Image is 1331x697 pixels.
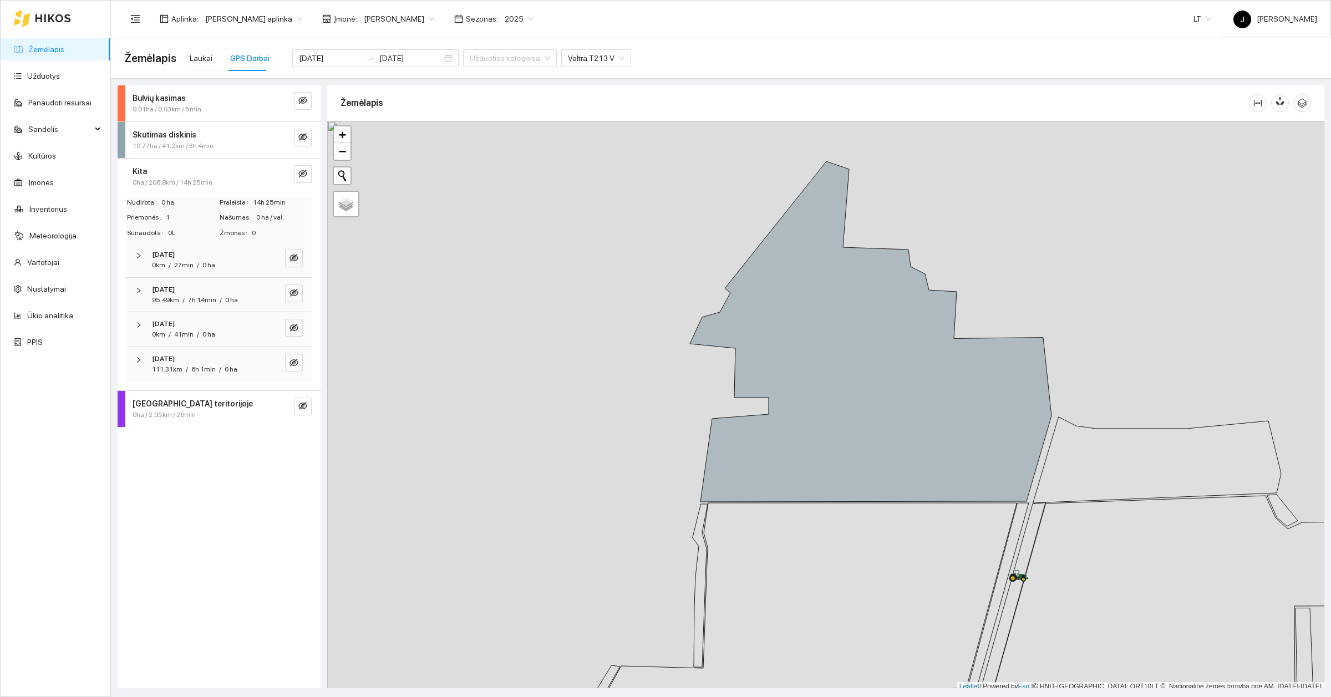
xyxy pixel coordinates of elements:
button: eye-invisible [285,319,303,337]
a: Zoom out [334,143,350,160]
button: eye-invisible [294,129,312,146]
span: right [135,252,142,259]
strong: [DATE] [152,320,175,328]
div: [DATE]0km/27min/0 haeye-invisible [126,243,312,277]
span: 41min [174,330,194,338]
span: swap-right [366,54,375,63]
a: Zoom in [334,126,350,143]
span: Sandėlis [28,118,92,140]
a: Kultūros [28,151,56,160]
span: eye-invisible [298,96,307,106]
span: 1 [166,212,219,223]
span: / [182,296,185,304]
span: 10.77ha / 41.2km / 3h 4min [133,141,214,151]
span: 14h 25min [253,197,311,208]
span: layout [160,14,169,23]
strong: [DATE] [152,355,175,363]
span: right [135,322,142,328]
span: 0 ha [202,330,215,338]
span: 27min [174,261,194,269]
a: Vartotojai [27,258,59,267]
a: Layers [334,192,358,216]
span: 0 ha [225,365,237,373]
a: Ūkio analitika [27,311,73,320]
a: PPIS [27,338,43,347]
span: / [220,296,222,304]
span: 0.01ha / 0.03km / 5min [133,104,201,115]
strong: [DATE] [152,251,175,258]
a: Esri [1018,683,1030,690]
span: to [366,54,375,63]
span: eye-invisible [298,133,307,143]
a: Žemėlapis [28,45,64,54]
a: Meteorologija [29,231,77,240]
span: 0km [152,330,165,338]
input: Pradžios data [299,52,362,64]
span: eye-invisible [289,288,298,299]
span: 7h 14min [188,296,216,304]
input: Pabaigos data [379,52,442,64]
span: Našumas [220,212,256,223]
button: eye-invisible [285,354,303,372]
span: / [186,365,188,373]
div: [GEOGRAPHIC_DATA] teritorijoje0ha / 2.05km / 26mineye-invisible [118,391,321,427]
span: calendar [454,14,463,23]
a: Inventorius [29,205,67,213]
span: Aplinka : [171,13,199,25]
span: 0ha / 2.05km / 26min [133,410,196,420]
span: eye-invisible [298,401,307,412]
span: + [339,128,346,141]
span: menu-fold [130,14,140,24]
span: | [1032,683,1033,690]
span: 0L [168,228,219,238]
span: − [339,144,346,158]
a: Leaflet [959,683,979,690]
span: J [1241,11,1244,28]
strong: [GEOGRAPHIC_DATA] teritorijoje [133,399,253,408]
div: Laukai [190,52,212,64]
button: Initiate a new search [334,167,350,184]
span: 0 ha / val. [256,212,311,223]
span: eye-invisible [289,253,298,264]
div: [DATE]111.31km/6h 1min/0 haeye-invisible [126,347,312,381]
span: Sunaudota [127,228,168,238]
div: Žemėlapis [341,87,1249,119]
span: right [135,287,142,294]
strong: Bulvių kasimas [133,94,186,103]
strong: [DATE] [152,286,175,293]
strong: Skutimas diskinis [133,130,196,139]
button: eye-invisible [285,284,303,302]
span: Praleista [220,197,253,208]
span: Sezonas : [466,13,498,25]
div: | Powered by © HNIT-[GEOGRAPHIC_DATA]; ORT10LT ©, Nacionalinė žemės tarnyba prie AM, [DATE]-[DATE] [957,682,1324,691]
span: Jerzy Gvozdovič [364,11,434,27]
span: [PERSON_NAME] [1233,14,1317,23]
span: 6h 1min [191,365,216,373]
span: LT [1193,11,1211,27]
span: / [169,261,171,269]
a: Užduotys [27,72,60,80]
span: 0 [252,228,311,238]
div: Kita0ha / 206.8km / 14h 25mineye-invisible [118,159,321,195]
span: eye-invisible [289,358,298,369]
span: Jerzy Gvozdovicz aplinka [205,11,302,27]
span: / [197,261,199,269]
button: eye-invisible [294,398,312,415]
span: / [169,330,171,338]
span: shop [322,14,331,23]
a: Panaudoti resursai [28,98,92,107]
span: column-width [1249,99,1266,108]
span: / [197,330,199,338]
span: Įmonė : [334,13,357,25]
span: Priemonės [127,212,166,223]
span: right [135,357,142,363]
span: 0 ha [202,261,215,269]
span: 111.31km [152,365,182,373]
div: GPS Darbai [230,52,270,64]
span: 0km [152,261,165,269]
a: Nustatymai [27,284,66,293]
button: column-width [1249,94,1267,112]
span: / [219,365,221,373]
a: Įmonės [28,178,54,187]
strong: Kita [133,167,147,176]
